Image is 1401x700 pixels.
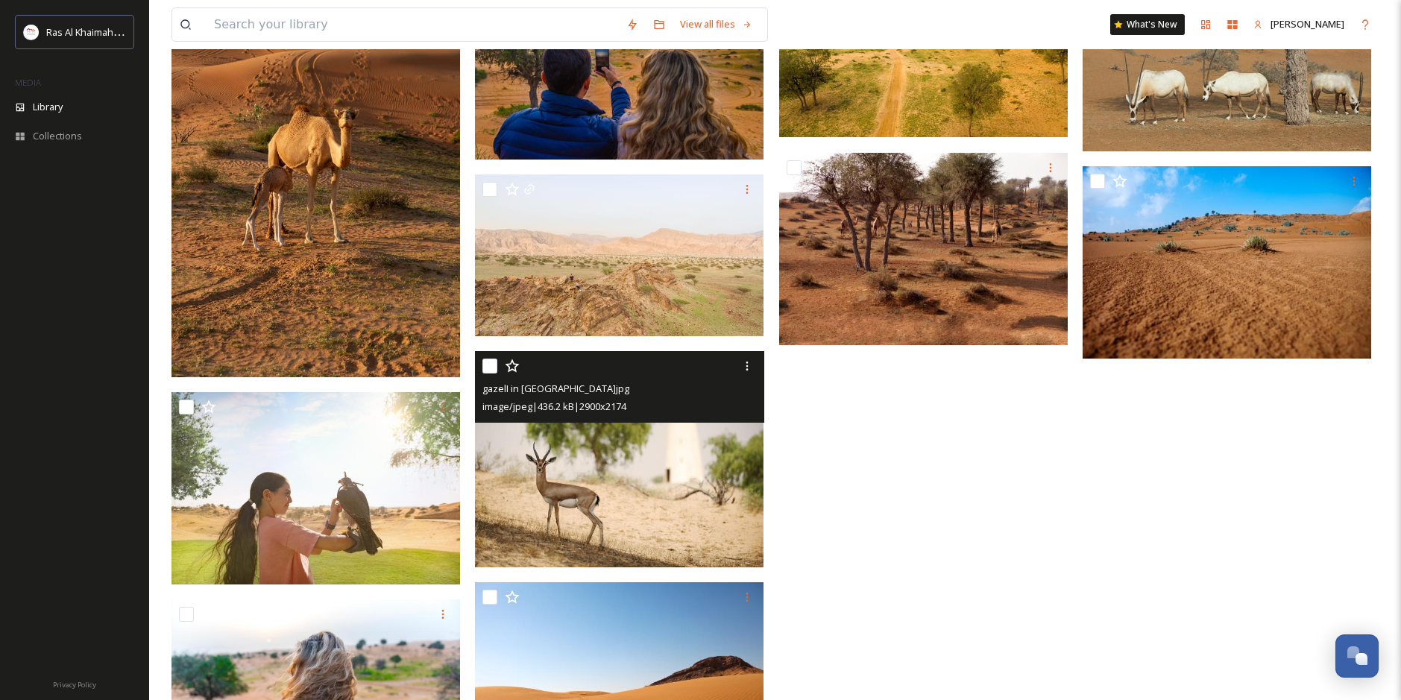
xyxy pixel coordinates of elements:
span: Library [33,100,63,114]
span: Privacy Policy [53,680,96,690]
a: [PERSON_NAME] [1246,10,1352,39]
img: rasl al khiamh desert flora.jpg [1083,166,1371,359]
span: image/jpeg | 436.2 kB | 2900 x 2174 [482,400,626,413]
button: Open Chat [1335,634,1379,678]
img: wadi & mountain .jpg [475,174,764,336]
span: MEDIA [15,77,41,88]
input: Search your library [207,8,619,41]
span: Ras Al Khaimah Tourism Development Authority [46,25,257,39]
img: rasl al khiamh desert flora.jpg [779,153,1068,345]
a: Privacy Policy [53,675,96,693]
img: Logo_RAKTDA_RGB-01.png [24,25,39,40]
span: [PERSON_NAME] [1271,17,1344,31]
span: gazelI in [GEOGRAPHIC_DATA]jpg [482,382,629,395]
img: gazelI in Al Wadi Desert.jpg [475,351,764,567]
a: View all files [673,10,760,39]
a: What's New [1110,14,1185,35]
img: IFoundRAK campaign .jpg [171,392,460,584]
span: Collections [33,129,82,143]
